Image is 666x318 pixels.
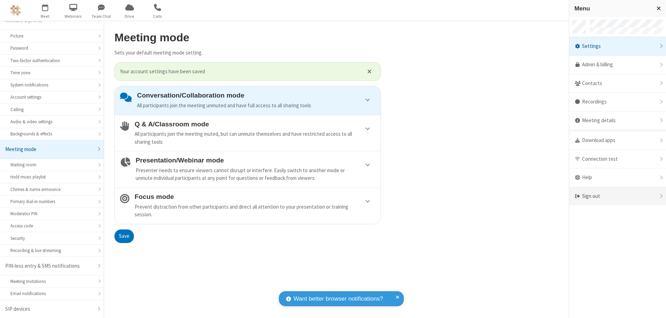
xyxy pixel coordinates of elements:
span: Meet [32,13,58,19]
button: Close alert [364,66,375,77]
div: Access code [10,223,93,229]
span: Your account settings have been saved [120,68,359,76]
div: PIN-less entry & SMS notifications [5,262,93,270]
span: Calls [145,13,171,19]
div: Audio & video settings [10,118,93,125]
div: Waiting room [10,161,93,168]
span: Drive [117,13,143,19]
div: Presenter needs to ensure viewers cannot disrupt or interfere. Easily switch to another mode or u... [136,167,375,182]
div: Calling [10,106,93,113]
div: Meeting mode [5,145,93,153]
div: Settings [569,37,666,56]
div: Password [10,45,93,51]
span: Team Chat [88,13,114,19]
div: Hold music playlist [10,174,93,180]
div: SIP devices [5,305,93,313]
div: Primary dial-in numbers [10,198,93,205]
div: Recording & live streaming [10,247,93,254]
div: Recordings [569,93,666,111]
img: QA Selenium DO NOT DELETE OR CHANGE [10,5,21,16]
div: Connection test [569,150,666,169]
h2: Meeting mode [114,32,381,44]
div: Security [10,235,93,242]
div: Meeting Invitations [10,278,93,285]
span: Want better browser notifications? [293,294,383,303]
p: Sets your default meeting mode setting. [114,49,381,57]
a: Admin & billing [569,56,666,74]
div: All participants join the meeting unmuted and have full access to all sharing tools [137,102,375,110]
div: Download apps [569,131,666,150]
div: Picture [10,33,93,39]
div: Time zone [10,69,93,76]
div: Moderator PIN [10,210,93,217]
div: Account settings [10,94,93,100]
h4: Conversation/Collaboration mode [137,92,375,99]
div: Two-factor authentication [10,57,93,64]
button: Save [114,229,134,243]
div: Sign out [569,187,666,206]
div: Backgrounds & effects [10,131,93,137]
div: Contacts [569,74,666,93]
div: Email notifications [10,290,93,297]
iframe: Chat [649,300,661,313]
div: System notifications [10,82,93,88]
div: Help [569,168,666,187]
h4: Q & A/Classroom mode [135,120,375,128]
div: Meeting details [569,111,666,130]
div: Chimes & name announce [10,186,93,193]
div: Prevent distraction from other participants and direct all attention to your presentation or trai... [135,203,375,219]
h4: Presentation/Webinar mode [136,157,375,164]
h3: Menu [574,5,650,12]
span: Webinars [60,13,86,19]
div: All participants join the meeting muted, but can unmute themselves and have restricted access to ... [135,130,375,146]
h4: Focus mode [135,193,375,200]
